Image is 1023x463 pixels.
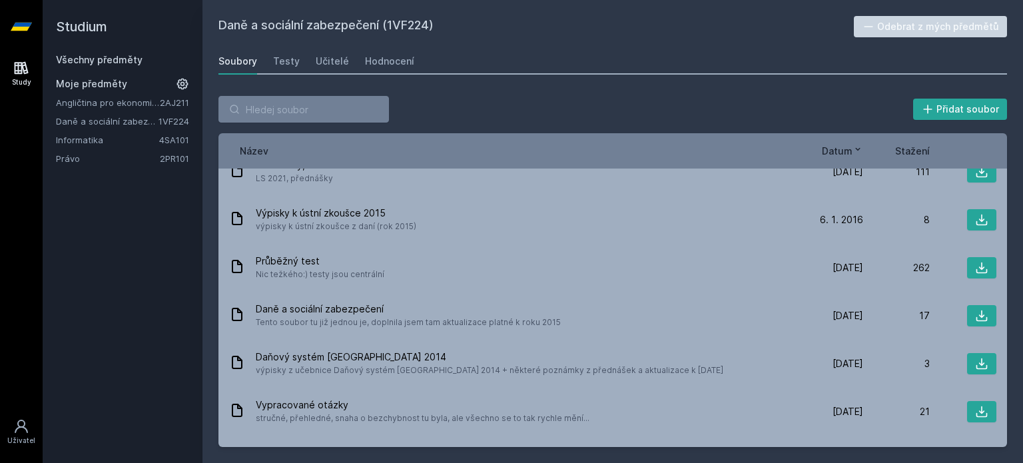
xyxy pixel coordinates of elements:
[240,144,268,158] button: Název
[256,398,589,412] span: Vypracované otázky
[159,116,189,127] a: 1VF224
[56,96,160,109] a: Angličtina pro ekonomická studia 1 (B2/C1)
[56,152,160,165] a: Právo
[833,405,863,418] span: [DATE]
[160,153,189,164] a: 2PR101
[273,55,300,68] div: Testy
[3,53,40,94] a: Study
[820,213,863,227] span: 6. 1. 2016
[863,213,930,227] div: 8
[256,446,356,460] span: DPPO MindMap
[833,261,863,274] span: [DATE]
[256,220,416,233] span: výpisky k ústní zkoušce z daní (rok 2015)
[218,16,854,37] h2: Daně a sociální zabezpečení (1VF224)
[218,96,389,123] input: Hledej soubor
[256,268,384,281] span: Nic težkého:) testy jsou centrální
[218,55,257,68] div: Soubory
[854,16,1008,37] button: Odebrat z mých předmětů
[256,350,723,364] span: Daňový systém [GEOGRAPHIC_DATA] 2014
[316,48,349,75] a: Učitelé
[365,55,414,68] div: Hodnocení
[833,309,863,322] span: [DATE]
[833,357,863,370] span: [DATE]
[863,405,930,418] div: 21
[822,144,863,158] button: Datum
[256,207,416,220] span: Výpisky k ústní zkoušce 2015
[863,309,930,322] div: 17
[822,144,852,158] span: Datum
[256,316,561,329] span: Tento soubor tu již jednou je, doplnila jsem tam aktualizace platné k roku 2015
[316,55,349,68] div: Učitelé
[3,412,40,452] a: Uživatel
[256,172,339,185] span: LS 2021, přednášky
[273,48,300,75] a: Testy
[833,165,863,179] span: [DATE]
[863,165,930,179] div: 111
[12,77,31,87] div: Study
[159,135,189,145] a: 4SA101
[56,54,143,65] a: Všechny předměty
[913,99,1008,120] button: Přidat soubor
[56,133,159,147] a: Informatika
[256,302,561,316] span: Daně a sociální zabezpečení
[160,97,189,108] a: 2AJ211
[863,357,930,370] div: 3
[7,436,35,446] div: Uživatel
[56,77,127,91] span: Moje předměty
[256,364,723,377] span: výpisky z učebnice Daňový systém [GEOGRAPHIC_DATA] 2014 + některé poznámky z přednášek a aktualiz...
[56,115,159,128] a: Daně a sociální zabezpečení
[256,254,384,268] span: Průběžný test
[895,144,930,158] button: Stažení
[365,48,414,75] a: Hodnocení
[256,412,589,425] span: stručné, přehledné, snaha o bezchybnost tu byla, ale všechno se to tak rychle mění...
[863,261,930,274] div: 262
[218,48,257,75] a: Soubory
